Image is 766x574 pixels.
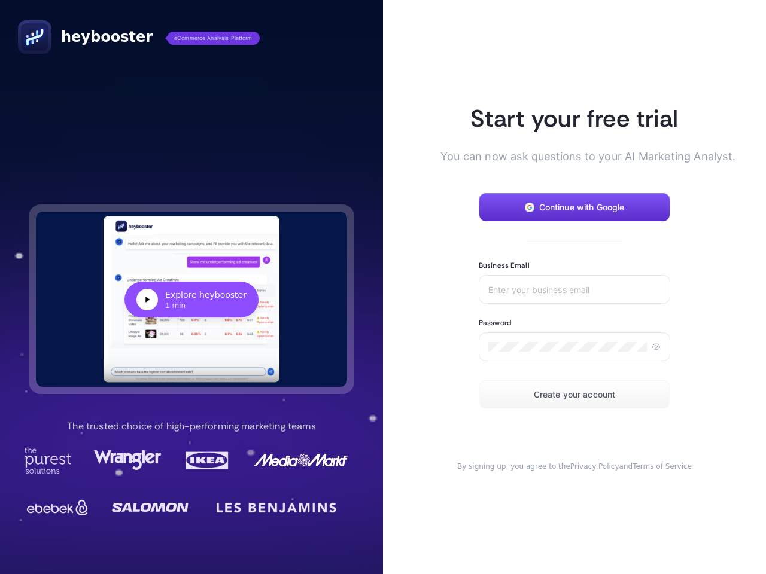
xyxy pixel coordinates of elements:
span: eCommerce Analysis Platform [167,32,260,45]
img: Purest [24,447,72,474]
span: Create your account [534,390,616,399]
a: Privacy Policy [570,462,619,471]
label: Business Email [479,261,530,270]
button: Explore heybooster1 min [36,212,347,387]
div: 1 min [165,301,247,310]
img: MediaMarkt [253,447,349,474]
button: Create your account [479,380,670,409]
img: Ebebek [24,496,91,520]
span: Continue with Google [539,203,625,212]
img: LesBenjamin [209,493,344,522]
a: Terms of Service [633,462,692,471]
img: Salomon [112,496,189,520]
button: Continue with Google [479,193,670,222]
p: You can now ask questions to your AI Marketing Analyst. [440,148,709,164]
label: Password [479,318,511,328]
p: The trusted choice of high-performing marketing teams [67,419,315,433]
input: Enter your business email [488,285,661,294]
div: Explore heybooster [165,289,247,301]
span: By signing up, you agree to the [457,462,570,471]
a: heyboostereCommerce Analysis Platform [18,20,260,54]
h1: Start your free trial [440,103,709,134]
span: heybooster [61,28,153,47]
img: Ikea [183,447,231,474]
div: and [440,462,709,471]
img: Wrangler [94,447,161,474]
